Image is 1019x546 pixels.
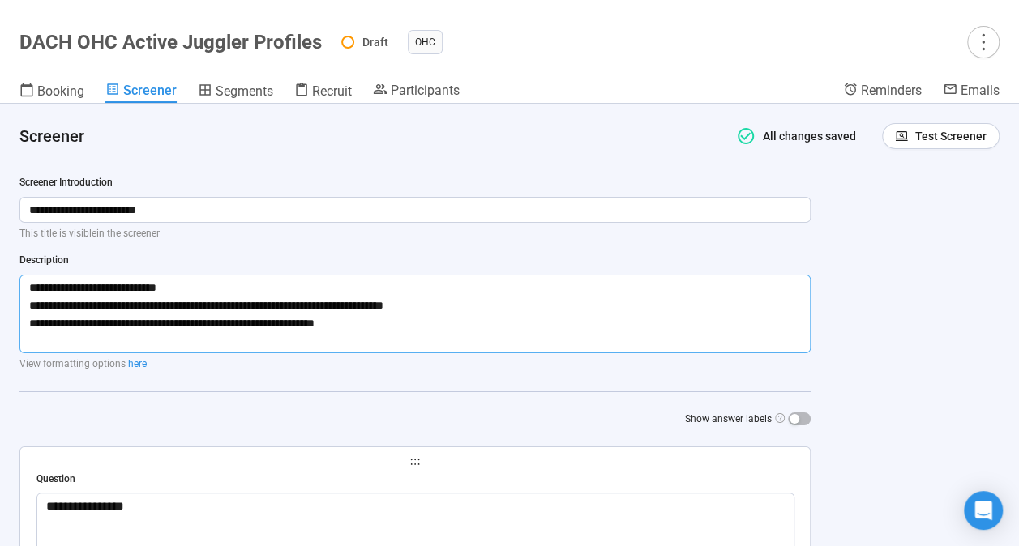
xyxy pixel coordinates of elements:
[882,123,1000,149] button: Test Screener
[19,226,811,241] p: This title is visible in the screener
[128,358,147,369] a: here
[861,83,922,98] span: Reminders
[294,82,352,103] a: Recruit
[391,83,460,98] span: Participants
[123,83,177,98] span: Screener
[19,175,811,190] div: Screener Introduction
[312,83,352,99] span: Recruit
[19,125,713,147] h4: Screener
[216,83,273,99] span: Segments
[943,82,1000,101] a: Emails
[788,412,811,425] button: Show answer labels
[961,83,1000,98] span: Emails
[685,412,811,427] label: Show answer labels
[775,413,785,423] span: question-circle
[756,130,857,143] span: All changes saved
[19,31,322,53] h1: DACH OHC Active Juggler Profiles
[198,82,273,103] a: Segments
[36,471,794,487] div: Question
[362,36,388,49] span: Draft
[967,26,1000,58] button: more
[972,31,994,53] span: more
[105,82,177,103] a: Screener
[19,253,811,268] div: Description
[37,83,84,99] span: Booking
[964,491,1003,530] div: Open Intercom Messenger
[373,82,460,101] a: Participants
[36,456,794,467] span: holder
[843,82,922,101] a: Reminders
[19,82,84,103] a: Booking
[415,34,435,50] span: OHC
[915,127,987,145] span: Test Screener
[19,356,811,372] p: View formatting options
